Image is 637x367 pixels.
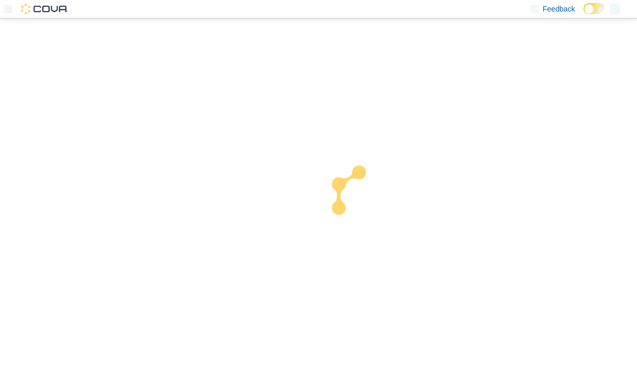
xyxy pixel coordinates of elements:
[543,4,575,14] span: Feedback
[583,3,605,14] input: Dark Mode
[21,4,68,14] img: Cova
[583,14,584,15] span: Dark Mode
[318,158,397,237] img: cova-loader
